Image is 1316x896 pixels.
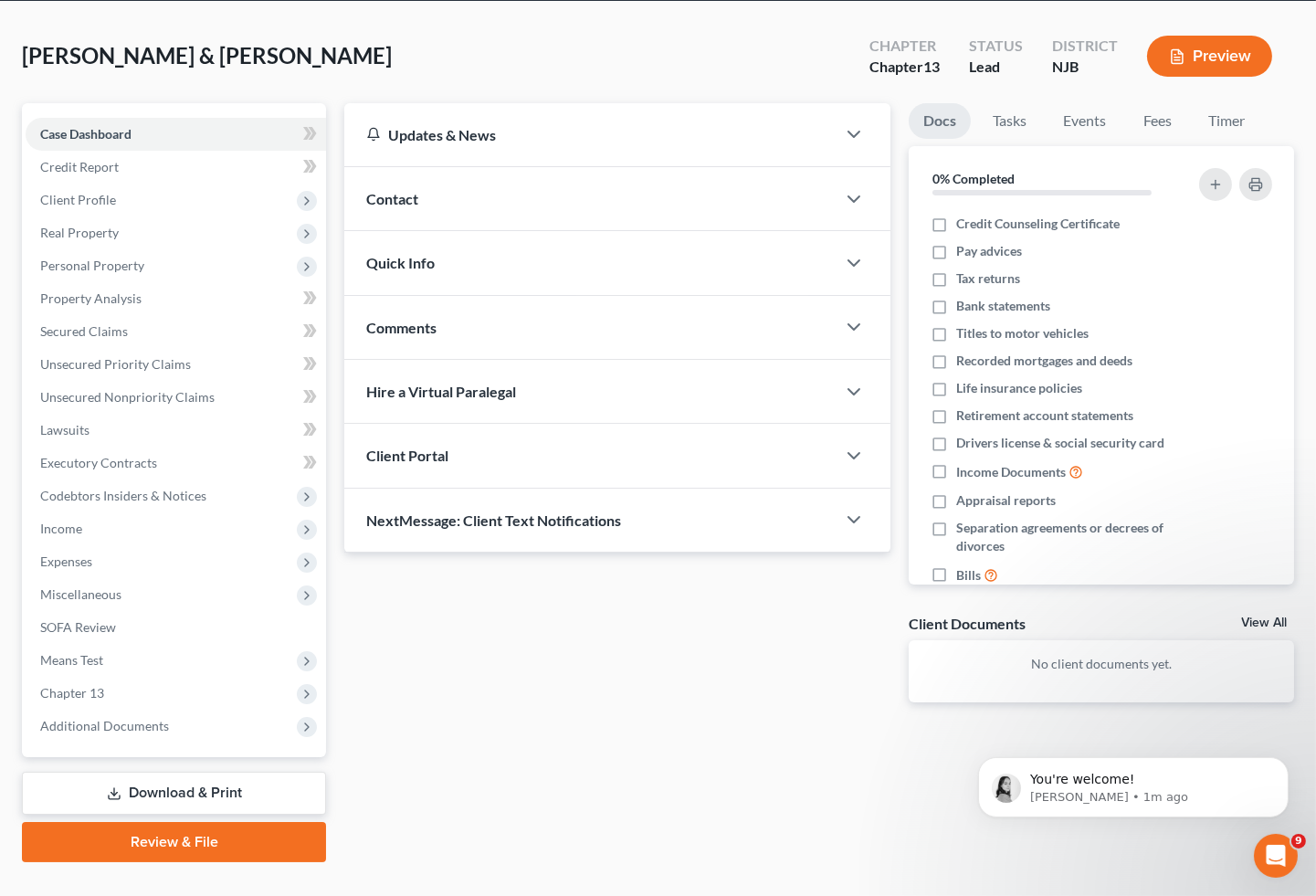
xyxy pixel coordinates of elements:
a: Events [1048,103,1121,139]
a: SOFA Review [26,611,326,644]
a: Credit Report [26,151,326,184]
div: Lead [969,57,1023,78]
button: Upload attachment [87,598,101,613]
span: Bills [956,566,981,585]
div: Silvia says… [15,474,351,516]
div: Hi [PERSON_NAME]! I just updated [PERSON_NAME]'s password in account settings. Let me know if you... [15,366,300,459]
strong: Amendments [75,142,170,156]
a: Secured Claims [26,315,326,348]
span: 13 [923,58,940,75]
span: Means Test [40,652,103,668]
span: Personal Property [40,258,144,273]
span: Tax returns [956,269,1020,288]
span: Income Documents [956,463,1066,481]
span: Codebtors Insiders & Notices [40,488,206,503]
div: I will. [289,515,351,555]
button: go back [12,7,47,42]
span: SOFA Review [40,619,116,635]
span: Client Portal [366,447,448,464]
button: Gif picker [58,598,72,613]
span: Credit Report [40,159,119,174]
div: This is attorney [PERSON_NAME]...and this is his new password: @PSEpace7321pe [66,234,351,310]
a: Lawsuits [26,414,326,447]
div: Silvia says… [15,234,351,324]
span: Retirement account statements [956,406,1133,425]
span: Property Analysis [40,290,142,306]
a: Download & Print [22,772,326,815]
div: Lindsey says… [15,324,351,366]
span: Chapter 13 [40,685,104,701]
span: Hire a Virtual Paralegal [366,383,516,400]
img: Profile image for Lindsey [55,327,73,345]
iframe: Intercom live chat [1254,834,1298,878]
span: Real Property [40,225,119,240]
a: View All [1241,617,1287,629]
button: Start recording [116,598,131,613]
img: Profile image for Operator [15,181,44,210]
textarea: Message… [16,560,350,591]
div: Attorney Profiles [57,77,350,125]
iframe: Intercom notifications message [951,719,1316,847]
a: Fees [1128,103,1186,139]
div: Operator says… [15,8,351,234]
span: [PERSON_NAME] & [PERSON_NAME] [22,42,392,69]
span: Separation agreements or decrees of divorces [956,519,1182,555]
button: Send a message… [313,591,342,620]
span: Life insurance policies [956,379,1082,397]
span: Pay advices [956,242,1022,260]
span: Bank statements [956,297,1050,315]
span: Credit Counseling Certificate [956,215,1120,233]
span: Contact [366,190,418,207]
div: This is attorney [PERSON_NAME]...and this is his new password: @PSEpace7321pe [80,245,336,299]
button: Emoji picker [28,598,43,613]
a: Review & File [22,822,326,862]
span: Miscellaneous [40,586,121,602]
span: Unsecured Priority Claims [40,356,191,372]
a: Executory Contracts [26,447,326,480]
span: Lawsuits [40,422,89,437]
div: Status [969,36,1023,57]
span: Titles to motor vehicles [956,324,1089,343]
a: Timer [1194,103,1259,139]
span: Additional Documents [40,718,169,733]
h1: Operator [89,9,153,23]
img: Profile image for Operator [52,10,81,39]
a: Property Analysis [26,282,326,315]
span: Unsecured Nonpriority Claims [40,389,215,405]
a: Docs [909,103,971,139]
span: Client Profile [40,192,116,207]
span: Drivers license & social security card [956,434,1164,452]
span: 9 [1291,834,1306,849]
button: Preview [1147,36,1272,77]
b: [PERSON_NAME] [79,330,181,343]
span: Secured Claims [40,323,128,339]
span: Executory Contracts [40,455,157,470]
strong: 0% Completed [932,171,1015,186]
span: Quick Info [366,254,435,271]
div: Client Documents [909,614,1026,633]
div: Close [321,7,353,40]
a: Unsecured Priority Claims [26,348,326,381]
div: Hi [PERSON_NAME]! I just updated [PERSON_NAME]'s password in account settings. Let me know if you... [29,377,285,448]
button: Home [286,7,321,42]
span: Case Dashboard [40,126,132,142]
div: Silvia says… [15,515,351,570]
span: Income [40,521,82,536]
span: More in the Help Center [126,188,299,204]
div: joined the conversation [79,328,311,344]
a: Tasks [978,103,1041,139]
p: The team can also help [89,23,227,41]
div: Amendments [57,125,350,174]
p: No client documents yet. [923,655,1279,673]
span: Appraisal reports [956,491,1056,510]
div: NJB [1052,57,1118,78]
span: Comments [366,319,437,336]
a: Unsecured Nonpriority Claims [26,381,326,414]
a: More in the Help Center [57,174,350,218]
div: Chapter [869,36,940,57]
a: Case Dashboard [26,118,326,151]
